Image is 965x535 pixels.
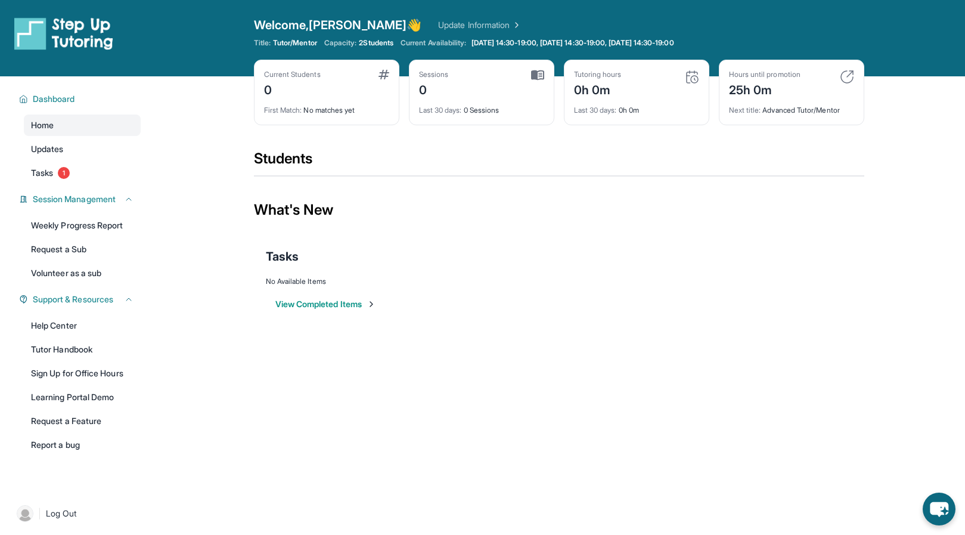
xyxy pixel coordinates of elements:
button: Support & Resources [28,293,134,305]
div: 0 Sessions [419,98,544,115]
div: 0 [419,79,449,98]
span: Log Out [46,508,77,519]
img: card [685,70,699,84]
div: 25h 0m [729,79,800,98]
div: Students [254,149,864,175]
div: 0 [264,79,321,98]
div: What's New [254,184,864,236]
span: First Match : [264,106,302,115]
span: Updates [31,143,64,155]
span: Tasks [266,248,299,265]
a: Learning Portal Demo [24,386,141,408]
a: Volunteer as a sub [24,262,141,284]
button: Dashboard [28,93,134,105]
span: 2 Students [359,38,393,48]
a: Request a Feature [24,410,141,432]
span: Tasks [31,167,53,179]
span: Session Management [33,193,116,205]
img: card [531,70,544,81]
span: [DATE] 14:30-19:00, [DATE] 14:30-19:00, [DATE] 14:30-19:00 [471,38,674,48]
a: Sign Up for Office Hours [24,363,141,384]
span: Capacity: [324,38,357,48]
span: Support & Resources [33,293,113,305]
div: Tutoring hours [574,70,622,79]
img: card [840,70,854,84]
img: logo [14,17,113,50]
a: Weekly Progress Report [24,215,141,236]
span: | [38,506,41,521]
a: Report a bug [24,434,141,456]
div: No matches yet [264,98,389,115]
button: chat-button [923,493,955,525]
span: 1 [58,167,70,179]
a: Updates [24,138,141,160]
a: |Log Out [12,500,141,527]
span: Tutor/Mentor [273,38,317,48]
span: Dashboard [33,93,75,105]
div: Current Students [264,70,321,79]
span: Title: [254,38,271,48]
a: Home [24,115,141,136]
a: Update Information [438,19,522,31]
a: Tasks1 [24,162,141,184]
button: Session Management [28,193,134,205]
div: Hours until promotion [729,70,800,79]
span: Last 30 days : [574,106,617,115]
img: user-img [17,505,33,522]
a: Help Center [24,315,141,336]
span: Last 30 days : [419,106,462,115]
div: Advanced Tutor/Mentor [729,98,854,115]
img: card [378,70,389,79]
span: Next title : [729,106,761,115]
a: Tutor Handbook [24,339,141,360]
span: Welcome, [PERSON_NAME] 👋 [254,17,422,33]
span: Home [31,119,54,131]
div: 0h 0m [574,79,622,98]
button: View Completed Items [275,298,376,310]
div: Sessions [419,70,449,79]
a: [DATE] 14:30-19:00, [DATE] 14:30-19:00, [DATE] 14:30-19:00 [469,38,677,48]
div: 0h 0m [574,98,699,115]
div: No Available Items [266,277,852,286]
span: Current Availability: [401,38,466,48]
img: Chevron Right [510,19,522,31]
a: Request a Sub [24,239,141,260]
